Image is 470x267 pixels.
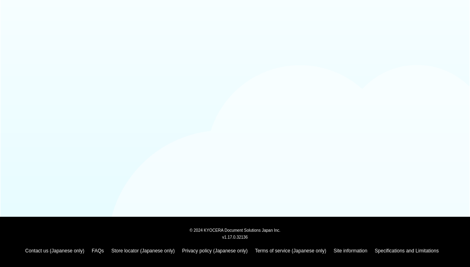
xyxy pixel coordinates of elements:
[190,227,281,233] span: © 2024 KYOCERA Document Solutions Japan Inc.
[25,248,84,254] a: Contact us (Japanese only)
[222,235,248,239] span: v1.17.0.32136
[255,248,326,254] a: Terms of service (Japanese only)
[375,248,439,254] a: Specifications and Limitations
[111,248,175,254] a: Store locator (Japanese only)
[92,248,104,254] a: FAQs
[182,248,248,254] a: Privacy policy (Japanese only)
[334,248,367,254] a: Site information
